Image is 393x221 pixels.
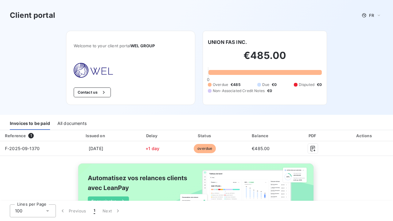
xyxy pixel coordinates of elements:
[272,82,277,87] span: €0
[213,82,228,87] span: Overdue
[130,43,155,48] span: WEL GROUP
[267,88,272,94] span: €0
[369,13,374,18] span: FR
[10,117,50,130] div: Invoices to be paid
[233,133,289,139] div: Balance
[337,133,392,139] div: Actions
[194,144,216,153] span: overdue
[208,49,322,68] h2: €485.00
[262,82,269,87] span: Due
[10,10,55,21] h3: Client portal
[74,63,113,78] img: Company logo
[66,133,126,139] div: Issued on
[99,204,125,217] button: Next
[299,82,314,87] span: Disputed
[128,133,177,139] div: Delay
[317,82,322,87] span: €0
[146,146,159,151] span: +1 day
[213,88,265,94] span: Non-Associated Credit Notes
[231,82,240,87] span: €485
[291,133,335,139] div: PDF
[90,204,99,217] button: 1
[5,146,40,151] span: F-2025-09-1370
[57,117,87,130] div: All documents
[89,146,103,151] span: [DATE]
[15,208,22,214] span: 100
[208,38,247,46] h6: UNION FAS INC.
[56,204,90,217] button: Previous
[74,87,111,97] button: Contact us
[94,208,95,214] span: 1
[5,133,26,138] div: Reference
[74,43,188,48] span: Welcome to your client portal
[179,133,230,139] div: Status
[252,146,270,151] span: €485.00
[207,77,209,82] span: 0
[28,133,34,138] span: 1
